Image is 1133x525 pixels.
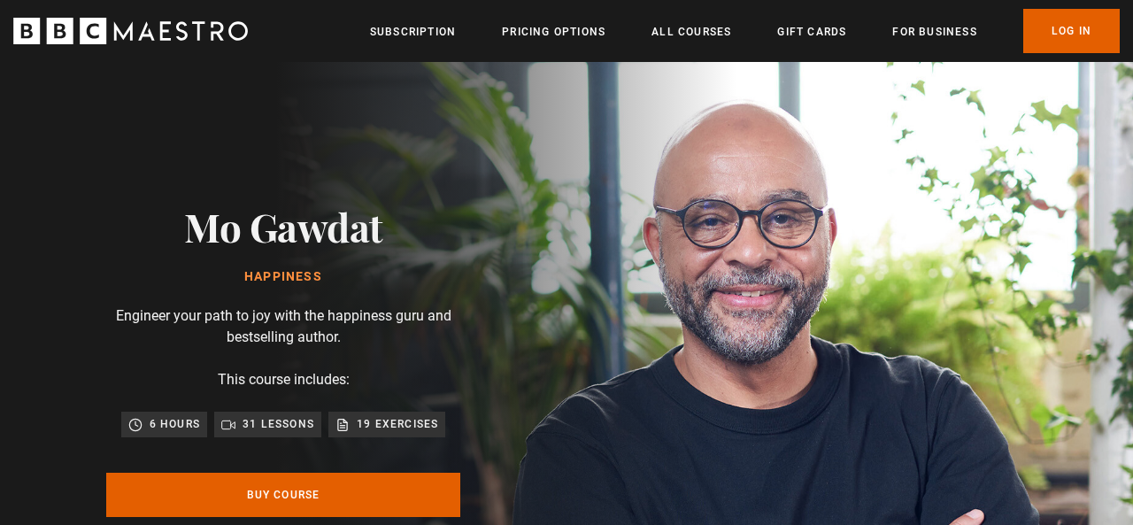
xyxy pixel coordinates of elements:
[13,18,248,44] svg: BBC Maestro
[370,23,456,41] a: Subscription
[150,415,200,433] p: 6 hours
[370,9,1120,53] nav: Primary
[218,369,350,390] p: This course includes:
[357,415,438,433] p: 19 exercises
[184,204,382,249] h2: Mo Gawdat
[1023,9,1120,53] a: Log In
[106,305,460,348] p: Engineer your path to joy with the happiness guru and bestselling author.
[892,23,976,41] a: For business
[651,23,731,41] a: All Courses
[243,415,314,433] p: 31 lessons
[777,23,846,41] a: Gift Cards
[502,23,605,41] a: Pricing Options
[184,270,382,284] h1: Happiness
